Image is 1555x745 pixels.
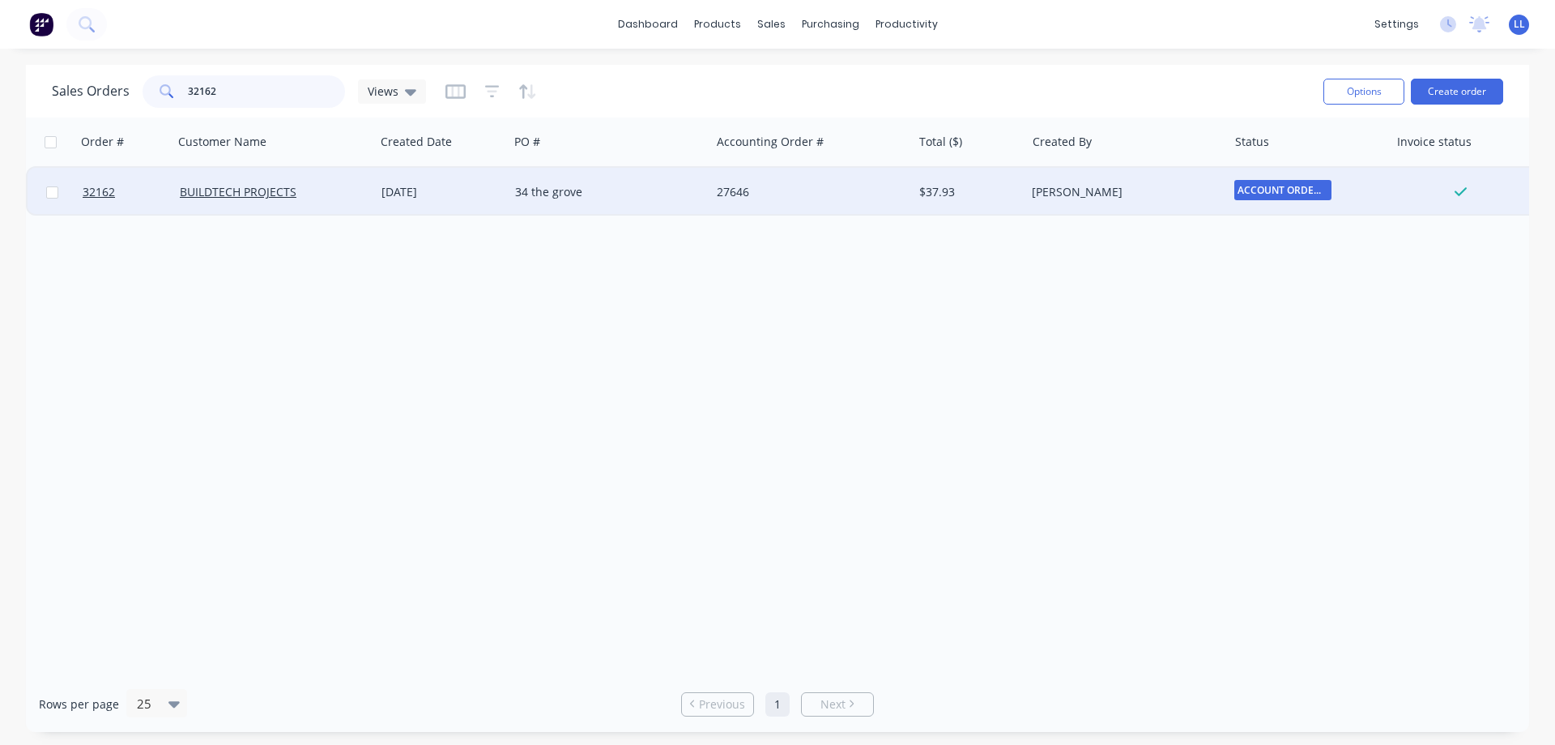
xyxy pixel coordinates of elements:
a: Previous page [682,696,753,713]
a: BUILDTECH PROJECTS [180,184,296,199]
input: Search... [188,75,346,108]
span: Next [820,696,846,713]
span: ACCOUNT ORDERS ... [1234,180,1331,200]
div: Created Date [381,134,452,150]
div: products [686,12,749,36]
a: 32162 [83,168,180,216]
div: 27646 [717,184,897,200]
div: [PERSON_NAME] [1032,184,1212,200]
div: Invoice status [1397,134,1472,150]
a: dashboard [610,12,686,36]
span: LL [1514,17,1525,32]
div: Accounting Order # [717,134,824,150]
a: Page 1 is your current page [765,692,790,717]
div: Total ($) [919,134,962,150]
a: Next page [802,696,873,713]
div: productivity [867,12,946,36]
div: purchasing [794,12,867,36]
div: Created By [1033,134,1092,150]
div: Status [1235,134,1269,150]
span: Previous [699,696,745,713]
div: Order # [81,134,124,150]
h1: Sales Orders [52,83,130,99]
button: Options [1323,79,1404,105]
div: PO # [514,134,540,150]
span: Views [368,83,398,100]
span: 32162 [83,184,115,200]
span: Rows per page [39,696,119,713]
div: Customer Name [178,134,266,150]
ul: Pagination [675,692,880,717]
button: Create order [1411,79,1503,105]
div: sales [749,12,794,36]
div: 34 the grove [515,184,695,200]
div: [DATE] [381,184,502,200]
div: settings [1366,12,1427,36]
img: Factory [29,12,53,36]
div: $37.93 [919,184,1014,200]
